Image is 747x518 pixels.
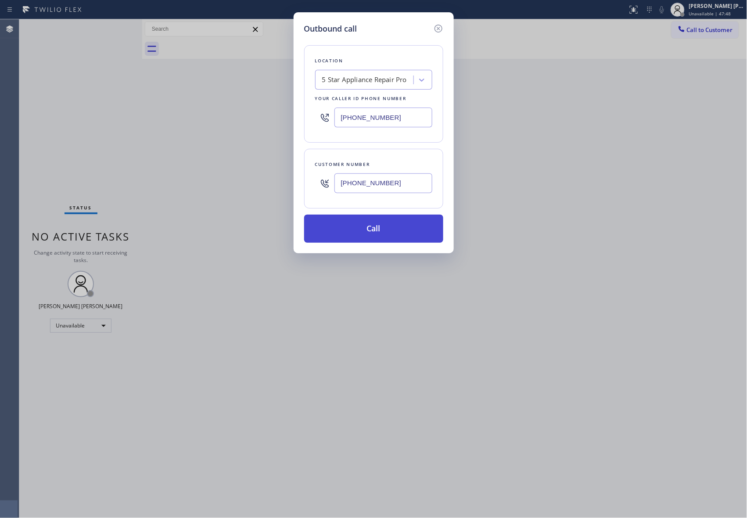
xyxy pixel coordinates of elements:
div: Location [315,56,432,65]
div: 5 Star Appliance Repair Pro [322,75,407,85]
button: Call [304,215,443,243]
input: (123) 456-7890 [334,173,432,193]
div: Customer number [315,160,432,169]
input: (123) 456-7890 [334,108,432,127]
div: Your caller id phone number [315,94,432,103]
h5: Outbound call [304,23,357,35]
